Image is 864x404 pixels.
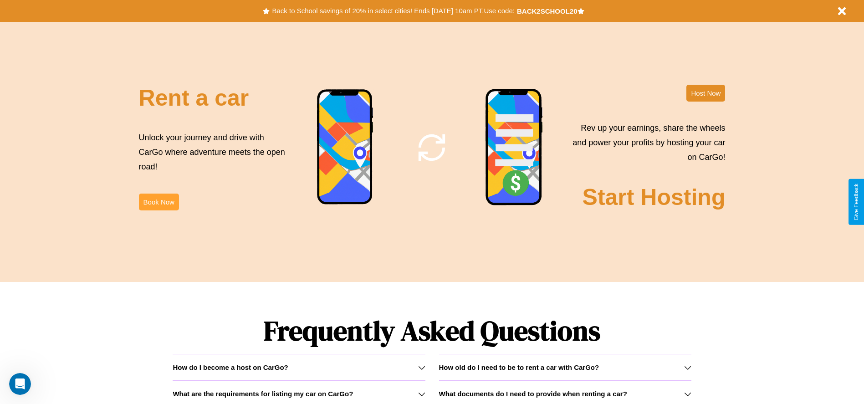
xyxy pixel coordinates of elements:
[686,85,725,102] button: Host Now
[517,7,578,15] b: BACK2SCHOOL20
[173,307,691,354] h1: Frequently Asked Questions
[583,184,726,210] h2: Start Hosting
[853,184,859,220] div: Give Feedback
[173,363,288,371] h3: How do I become a host on CarGo?
[173,390,353,398] h3: What are the requirements for listing my car on CarGo?
[439,363,599,371] h3: How old do I need to be to rent a car with CarGo?
[9,373,31,395] iframe: Intercom live chat
[139,85,249,111] h2: Rent a car
[139,194,179,210] button: Book Now
[317,89,374,206] img: phone
[485,88,543,207] img: phone
[270,5,516,17] button: Back to School savings of 20% in select cities! Ends [DATE] 10am PT.Use code:
[139,130,288,174] p: Unlock your journey and drive with CarGo where adventure meets the open road!
[567,121,725,165] p: Rev up your earnings, share the wheels and power your profits by hosting your car on CarGo!
[439,390,627,398] h3: What documents do I need to provide when renting a car?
